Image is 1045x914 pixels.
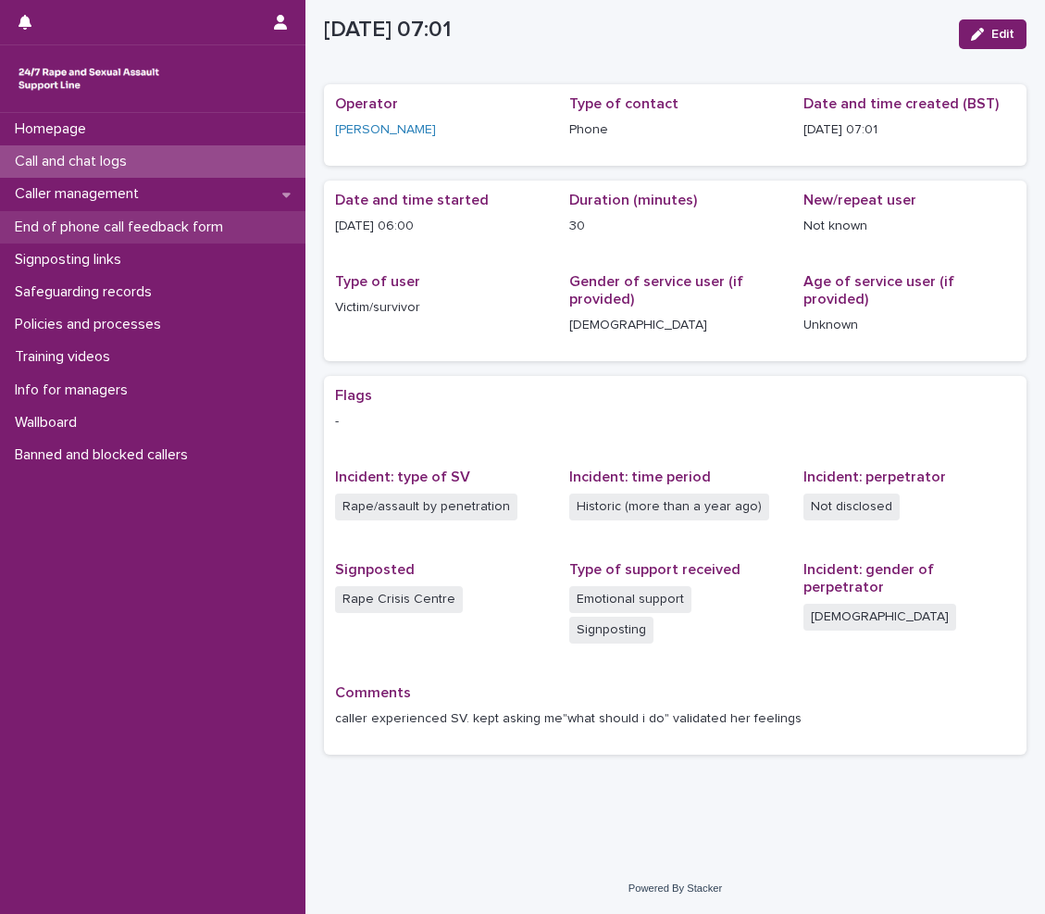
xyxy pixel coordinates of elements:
button: Edit [959,19,1026,49]
a: [PERSON_NAME] [335,120,436,140]
p: Caller management [7,185,154,203]
span: Gender of service user (if provided) [569,274,743,307]
span: [DEMOGRAPHIC_DATA] [803,604,956,631]
span: Duration (minutes) [569,193,697,207]
p: Wallboard [7,414,92,432]
span: Date and time created (BST) [803,96,999,111]
p: Not known [803,217,1015,236]
p: Victim/survivor [335,298,547,318]
a: Powered By Stacker [628,883,722,894]
p: 30 [569,217,781,236]
span: Signposted [335,562,415,577]
span: Emotional support [569,586,691,613]
p: End of phone call feedback form [7,219,238,236]
span: Date and time started [335,193,489,207]
span: Rape Crisis Centre [335,586,463,613]
p: - [335,412,1015,432]
span: Comments [335,685,411,700]
p: Call and chat logs [7,153,142,170]
p: Safeguarding records [7,283,167,301]
p: [DEMOGRAPHIC_DATA] [569,316,781,335]
span: Type of support received [569,562,740,577]
p: [DATE] 07:01 [803,120,1015,140]
p: Policies and processes [7,316,176,333]
span: Not disclosed [803,494,900,520]
p: Homepage [7,120,101,138]
p: Info for managers [7,382,143,399]
span: Type of contact [569,96,678,111]
p: Signposting links [7,251,136,269]
img: rhQMoQhaT3yELyF149Cw [15,60,163,97]
span: Age of service user (if provided) [803,274,954,307]
span: Incident: gender of perpetrator [803,562,934,595]
p: [DATE] 06:00 [335,217,547,236]
p: Banned and blocked callers [7,446,203,464]
p: Unknown [803,316,1015,335]
span: Historic (more than a year ago) [569,494,769,520]
span: Incident: type of SV [335,470,470,484]
span: Flags [335,388,372,403]
p: caller experienced SV. kept asking me"what should i do" validated her feelings [335,709,1015,729]
span: Type of user [335,274,420,289]
p: [DATE] 07:01 [324,17,944,44]
span: New/repeat user [803,193,916,207]
span: Signposting [569,617,653,644]
span: Incident: time period [569,470,711,484]
p: Training videos [7,348,125,366]
span: Rape/assault by penetration [335,494,517,520]
p: Phone [569,120,781,140]
span: Edit [991,28,1014,41]
span: Incident: perpetrator [803,470,946,484]
span: Operator [335,96,398,111]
